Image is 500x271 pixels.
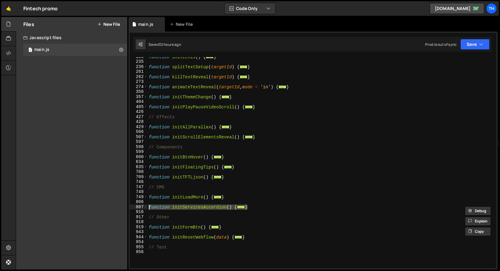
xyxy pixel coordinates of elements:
[130,64,148,69] div: 236
[214,155,222,158] span: ...
[245,135,253,138] span: ...
[130,249,148,255] div: 956
[234,235,242,239] span: ...
[130,215,148,220] div: 917
[130,209,148,215] div: 916
[148,42,181,47] div: Saved
[28,48,32,53] span: 1
[130,164,148,170] div: 635
[130,225,148,230] div: 919
[130,94,148,100] div: 357
[138,21,153,27] div: main.js
[465,206,491,215] button: Debug
[130,144,148,150] div: 598
[214,175,222,178] span: ...
[130,84,148,90] div: 274
[130,99,148,104] div: 404
[23,21,34,28] h2: Files
[130,109,148,114] div: 426
[486,3,497,14] a: Th
[130,195,148,200] div: 749
[97,22,120,27] button: New File
[130,74,148,80] div: 262
[245,105,253,108] span: ...
[23,5,58,12] div: Fintech promo
[130,239,148,245] div: 954
[1,1,16,16] a: 🤙
[130,79,148,84] div: 273
[130,59,148,64] div: 235
[130,104,148,110] div: 405
[130,69,148,74] div: 261
[130,245,148,250] div: 955
[130,149,148,154] div: 599
[130,229,148,235] div: 943
[130,129,148,134] div: 506
[130,124,148,130] div: 429
[130,169,148,174] div: 708
[34,47,49,53] div: main.js
[206,55,214,58] span: ...
[460,39,490,50] button: Save
[130,119,148,124] div: 428
[465,227,491,236] button: Copy
[130,114,148,120] div: 427
[130,235,148,240] div: 944
[130,185,148,190] div: 747
[222,125,229,128] span: ...
[211,225,219,229] span: ...
[224,165,232,168] span: ...
[130,179,148,185] div: 746
[430,3,484,14] a: [DOMAIN_NAME]
[425,42,457,47] div: Prod is out of sync
[159,42,181,47] div: 12 hours ago
[225,3,275,14] button: Code Only
[16,32,127,44] div: Javascript files
[214,195,222,198] span: ...
[170,21,195,27] div: New File
[130,134,148,140] div: 507
[237,205,245,208] span: ...
[130,189,148,195] div: 748
[130,89,148,94] div: 356
[239,65,247,68] span: ...
[465,217,491,226] button: Explain
[222,95,229,98] span: ...
[130,199,148,205] div: 806
[23,44,127,56] div: 16948/46441.js
[130,219,148,225] div: 918
[130,159,148,164] div: 634
[130,154,148,160] div: 600
[130,139,148,144] div: 597
[130,174,148,180] div: 709
[239,75,247,78] span: ...
[130,205,148,210] div: 807
[278,85,286,88] span: ...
